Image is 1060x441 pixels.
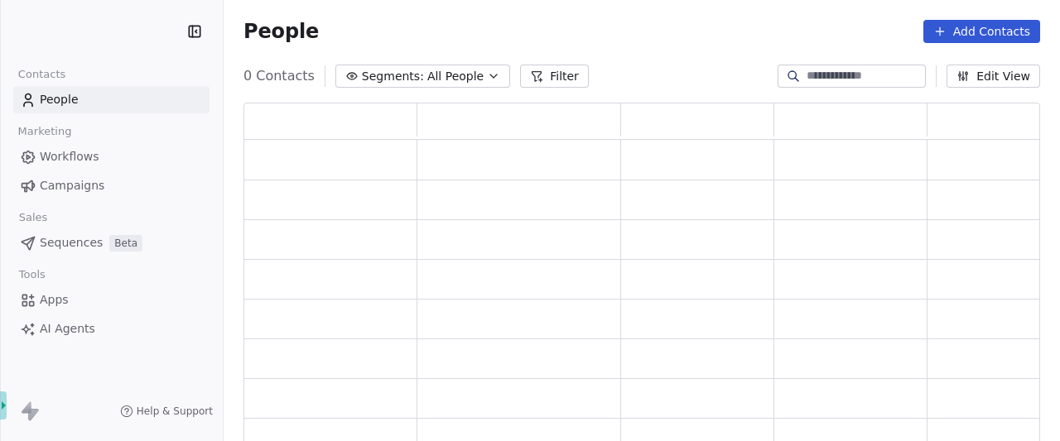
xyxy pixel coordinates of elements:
a: Help & Support [120,405,213,418]
span: Apps [40,291,69,309]
span: Segments: [362,68,424,85]
button: Add Contacts [923,20,1040,43]
span: People [243,19,319,44]
span: Beta [109,235,142,252]
a: Campaigns [13,172,210,199]
span: Tools [12,262,52,287]
span: Help & Support [137,405,213,418]
span: All People [427,68,484,85]
a: SequencesBeta [13,229,210,256]
a: Apps [13,286,210,314]
a: People [13,86,210,113]
a: Workflows [13,143,210,170]
span: AI Agents [40,320,95,338]
span: Contacts [11,62,73,87]
span: Campaigns [40,177,104,194]
span: 0 Contacts [243,66,315,86]
a: AI Agents [13,315,210,343]
button: Filter [520,65,589,88]
span: Sequences [40,234,103,252]
span: Sales [12,205,55,230]
span: People [40,91,79,108]
span: Workflows [40,148,99,165]
span: Marketing [11,119,79,144]
button: Edit View [947,65,1040,88]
